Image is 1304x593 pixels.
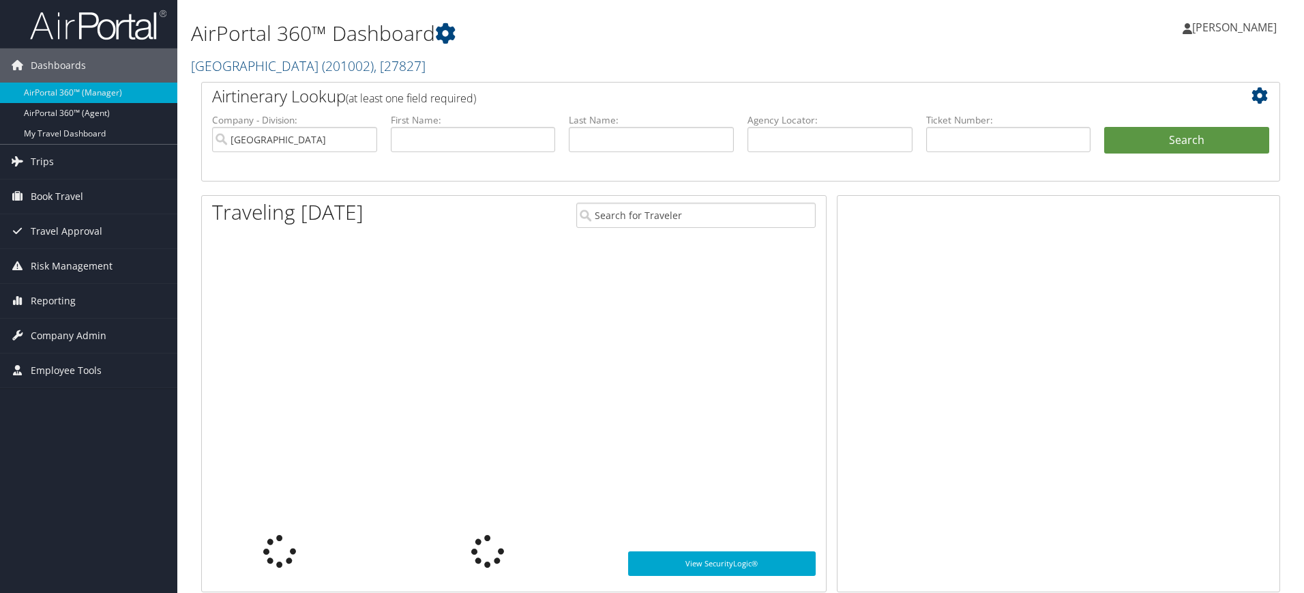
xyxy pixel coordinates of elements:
[191,19,924,48] h1: AirPortal 360™ Dashboard
[374,57,426,75] span: , [ 27827 ]
[1192,20,1277,35] span: [PERSON_NAME]
[191,57,426,75] a: [GEOGRAPHIC_DATA]
[212,113,377,127] label: Company - Division:
[1104,127,1269,154] button: Search
[322,57,374,75] span: ( 201002 )
[31,145,54,179] span: Trips
[30,9,166,41] img: airportal-logo.png
[628,551,816,576] a: View SecurityLogic®
[569,113,734,127] label: Last Name:
[346,91,476,106] span: (at least one field required)
[391,113,556,127] label: First Name:
[31,249,113,283] span: Risk Management
[31,179,83,214] span: Book Travel
[212,198,364,227] h1: Traveling [DATE]
[747,113,913,127] label: Agency Locator:
[31,48,86,83] span: Dashboards
[576,203,816,228] input: Search for Traveler
[31,353,102,388] span: Employee Tools
[31,284,76,318] span: Reporting
[31,214,102,248] span: Travel Approval
[1183,7,1290,48] a: [PERSON_NAME]
[926,113,1091,127] label: Ticket Number:
[212,85,1179,108] h2: Airtinerary Lookup
[31,319,106,353] span: Company Admin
